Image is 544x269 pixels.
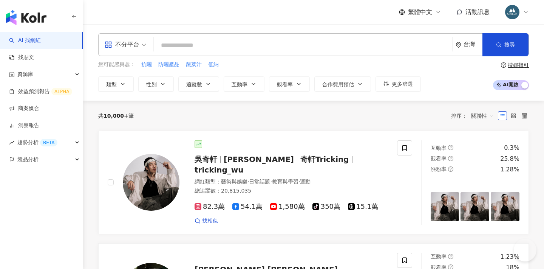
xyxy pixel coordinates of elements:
[500,165,519,174] div: 1.28%
[208,61,219,69] button: 低納
[9,122,39,129] a: 洞察報告
[431,253,447,260] span: 互動率
[249,179,270,185] span: 日常話題
[500,155,519,163] div: 25.8%
[451,110,498,122] div: 排序：
[300,179,311,185] span: 運動
[195,178,388,186] div: 網紅類型 ：
[9,105,39,112] a: 商案媒合
[6,10,46,25] img: logo
[277,81,293,87] span: 觀看率
[17,134,57,151] span: 趨勢分析
[232,203,263,211] span: 54.1萬
[9,37,41,44] a: searchAI 找網紅
[471,110,494,122] span: 關聯性
[348,203,378,211] span: 15.1萬
[431,145,447,151] span: 互動率
[456,42,461,48] span: environment
[158,61,179,68] span: 防曬產品
[98,131,529,234] a: KOL Avatar吳奇軒[PERSON_NAME]奇軒Trickingtricking_wu網紅類型：藝術與娛樂·日常話題·教育與學習·運動總追蹤數：20,815,03582.3萬54.1萬1...
[9,88,72,95] a: 效益預測報告ALPHA
[312,203,340,211] span: 350萬
[195,155,217,164] span: 吳奇軒
[195,203,225,211] span: 82.3萬
[504,144,519,152] div: 0.3%
[448,156,453,161] span: question-circle
[224,155,294,164] span: [PERSON_NAME]
[505,5,519,19] img: 358735463_652854033541749_1509380869568117342_n.jpg
[158,61,180,69] button: 防曬產品
[186,61,202,68] span: 蔬菜汁
[195,187,388,195] div: 總追蹤數 ： 20,815,035
[376,76,421,92] button: 更多篩選
[270,179,272,185] span: ·
[98,113,134,119] div: 共 筆
[269,76,310,92] button: 觀看率
[408,8,432,16] span: 繁體中文
[106,81,117,87] span: 類型
[195,217,218,225] a: 找相似
[224,76,264,92] button: 互動率
[464,41,482,48] div: 台灣
[465,8,490,16] span: 活動訊息
[17,151,39,168] span: 競品分析
[431,192,459,221] img: post-image
[314,76,371,92] button: 合作費用預估
[9,140,14,145] span: rise
[105,39,139,51] div: 不分平台
[431,166,447,172] span: 漲粉率
[482,33,529,56] button: 搜尋
[431,155,447,162] span: 觀看率
[195,165,244,174] span: tricking_wu
[514,239,536,261] iframe: Help Scout Beacon - Open
[98,61,135,68] span: 您可能感興趣：
[322,81,354,87] span: 合作費用預估
[392,81,413,87] span: 更多篩選
[232,81,247,87] span: 互動率
[300,155,349,164] span: 奇軒Tricking
[40,139,57,146] div: BETA
[146,81,157,87] span: 性別
[98,76,134,92] button: 類型
[448,166,453,172] span: question-circle
[461,192,489,221] img: post-image
[247,179,249,185] span: ·
[504,42,515,48] span: 搜尋
[508,62,529,68] div: 搜尋指引
[178,76,219,92] button: 追蹤數
[272,179,298,185] span: 教育與學習
[221,179,247,185] span: 藝術與娛樂
[141,61,152,69] button: 抗曬
[141,61,152,68] span: 抗曬
[123,154,179,211] img: KOL Avatar
[185,61,202,69] button: 蔬菜汁
[500,253,519,261] div: 1.23%
[104,113,128,119] span: 10,000+
[448,254,453,259] span: question-circle
[448,145,453,150] span: question-circle
[491,192,519,221] img: post-image
[501,62,506,68] span: question-circle
[202,217,218,225] span: 找相似
[138,76,174,92] button: 性別
[298,179,300,185] span: ·
[208,61,219,68] span: 低納
[105,41,112,48] span: appstore
[270,203,305,211] span: 1,580萬
[17,66,33,83] span: 資源庫
[186,81,202,87] span: 追蹤數
[9,54,34,61] a: 找貼文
